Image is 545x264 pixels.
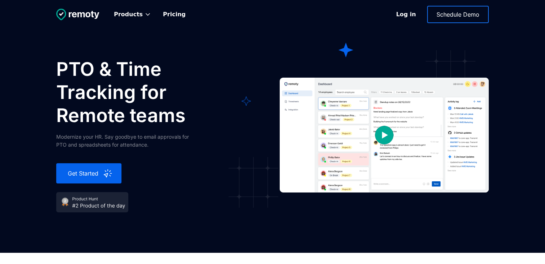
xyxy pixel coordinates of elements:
[56,58,236,127] h1: PTO & Time Tracking for Remote teams
[108,7,157,22] div: Products
[280,58,489,212] a: open lightbox
[56,163,121,183] a: Get Started
[389,6,423,23] a: Log in
[56,133,200,149] div: Modernize your HR. Say goodbye to email approvals for PTO and spreadsheets for attendance.
[56,9,99,20] img: Untitled UI logotext
[114,11,143,18] div: Products
[65,169,103,178] div: Get Started
[157,7,191,22] a: Pricing
[396,10,416,19] div: Log in
[427,6,489,23] a: Schedule Demo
